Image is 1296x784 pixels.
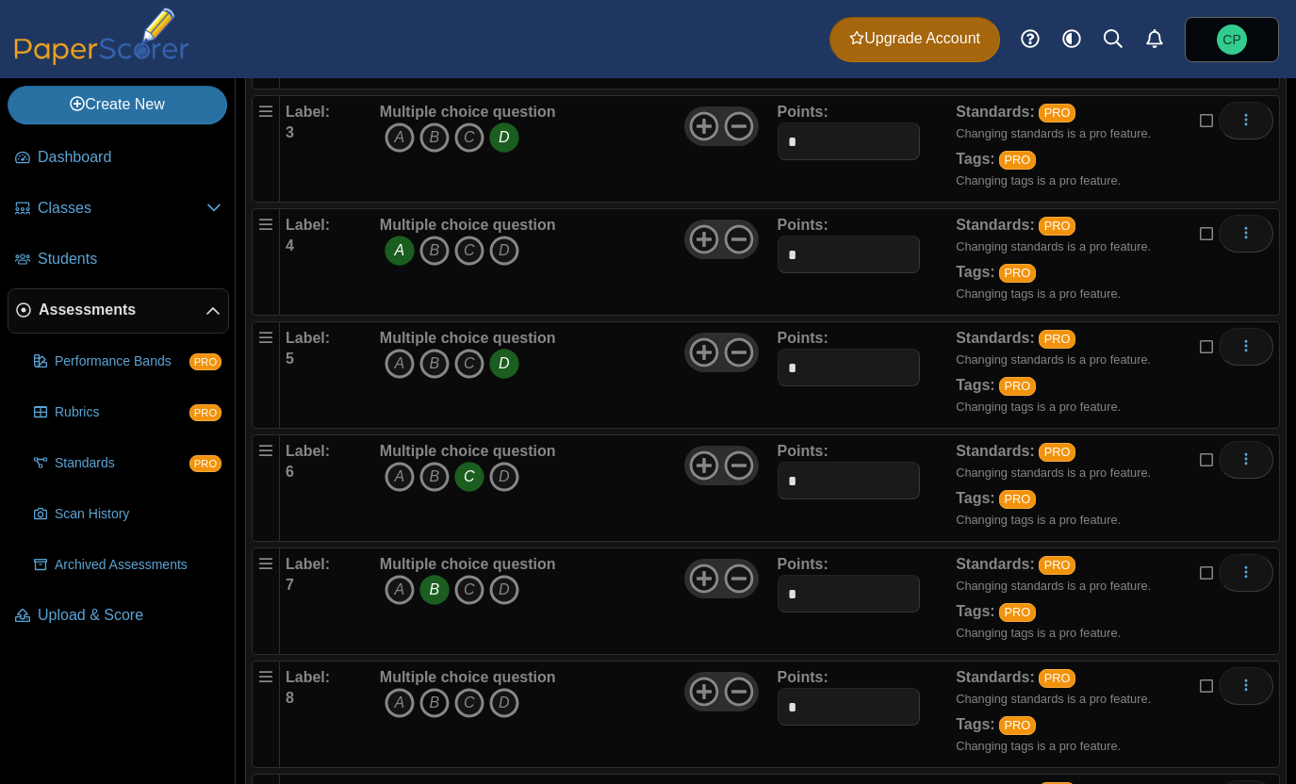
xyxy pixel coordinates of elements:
[454,462,484,492] i: C
[286,330,330,346] b: Label:
[419,236,450,266] i: B
[8,187,229,232] a: Classes
[999,264,1036,283] a: PRO
[286,577,294,593] b: 7
[1039,443,1075,462] a: PRO
[956,239,1151,253] small: Changing standards is a pro feature.
[956,377,994,393] b: Tags:
[778,443,828,459] b: Points:
[999,603,1036,622] a: PRO
[8,52,196,68] a: PaperScorer
[956,626,1121,640] small: Changing tags is a pro feature.
[286,237,294,253] b: 4
[8,288,229,334] a: Assessments
[385,122,415,153] i: A
[385,688,415,718] i: A
[1219,328,1273,366] button: More options
[454,349,484,379] i: C
[286,217,330,233] b: Label:
[778,669,828,685] b: Points:
[38,249,221,269] span: Students
[380,669,556,685] b: Multiple choice question
[999,151,1036,170] a: PRO
[956,151,994,167] b: Tags:
[385,462,415,492] i: A
[956,104,1035,120] b: Standards:
[380,104,556,120] b: Multiple choice question
[454,688,484,718] i: C
[189,455,221,472] span: PRO
[1217,24,1247,55] span: Cyrus Patel
[380,556,556,572] b: Multiple choice question
[286,104,330,120] b: Label:
[1219,667,1273,705] button: More options
[38,147,221,168] span: Dashboard
[778,104,828,120] b: Points:
[956,217,1035,233] b: Standards:
[454,122,484,153] i: C
[419,462,450,492] i: B
[419,575,450,605] i: B
[956,692,1151,706] small: Changing standards is a pro feature.
[1039,556,1075,575] a: PRO
[956,669,1035,685] b: Standards:
[489,688,519,718] i: D
[286,690,294,706] b: 8
[419,349,450,379] i: B
[252,434,280,542] div: Drag handle
[286,556,330,572] b: Label:
[454,575,484,605] i: C
[55,556,221,575] span: Archived Assessments
[55,352,189,371] span: Performance Bands
[39,300,205,320] span: Assessments
[489,349,519,379] i: D
[286,124,294,140] b: 3
[999,377,1036,396] a: PRO
[956,465,1151,480] small: Changing standards is a pro feature.
[385,349,415,379] i: A
[385,575,415,605] i: A
[38,198,206,219] span: Classes
[55,454,189,473] span: Standards
[778,330,828,346] b: Points:
[489,236,519,266] i: D
[380,217,556,233] b: Multiple choice question
[26,339,229,384] a: Performance Bands PRO
[1185,17,1279,62] a: Cyrus Patel
[1134,19,1175,60] a: Alerts
[1219,441,1273,479] button: More options
[1039,330,1075,349] a: PRO
[778,217,828,233] b: Points:
[489,462,519,492] i: D
[286,464,294,480] b: 6
[999,490,1036,509] a: PRO
[26,492,229,537] a: Scan History
[252,95,280,203] div: Drag handle
[1219,554,1273,592] button: More options
[252,547,280,655] div: Drag handle
[956,126,1151,140] small: Changing standards is a pro feature.
[286,669,330,685] b: Label:
[252,661,280,768] div: Drag handle
[1039,104,1075,122] a: PRO
[956,513,1121,527] small: Changing tags is a pro feature.
[956,330,1035,346] b: Standards:
[8,8,196,65] img: PaperScorer
[849,28,980,49] span: Upgrade Account
[8,237,229,283] a: Students
[1219,102,1273,139] button: More options
[26,441,229,486] a: Standards PRO
[956,173,1121,188] small: Changing tags is a pro feature.
[419,122,450,153] i: B
[1039,669,1075,688] a: PRO
[956,286,1121,301] small: Changing tags is a pro feature.
[8,136,229,181] a: Dashboard
[380,443,556,459] b: Multiple choice question
[252,321,280,429] div: Drag handle
[489,575,519,605] i: D
[956,352,1151,367] small: Changing standards is a pro feature.
[956,603,994,619] b: Tags:
[286,351,294,367] b: 5
[999,716,1036,735] a: PRO
[1039,217,1075,236] a: PRO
